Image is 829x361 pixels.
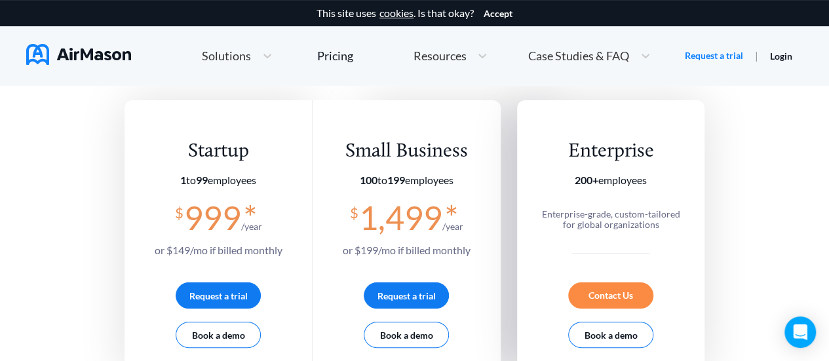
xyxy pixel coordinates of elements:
[360,174,405,186] span: to
[343,140,471,164] div: Small Business
[568,322,653,348] button: Book a demo
[155,140,282,164] div: Startup
[364,282,449,309] button: Request a trial
[155,174,282,186] section: employees
[535,174,686,186] section: employees
[350,199,358,221] span: $
[26,44,131,65] img: AirMason Logo
[568,282,653,309] div: Contact Us
[575,174,598,186] b: 200+
[387,174,405,186] b: 199
[180,174,208,186] span: to
[413,50,466,62] span: Resources
[176,322,261,348] button: Book a demo
[196,174,208,186] b: 99
[541,208,680,230] span: Enterprise-grade, custom-tailored for global organizations
[176,282,261,309] button: Request a trial
[770,50,792,62] a: Login
[784,316,816,348] div: Open Intercom Messenger
[317,44,353,67] a: Pricing
[343,174,471,186] section: employees
[155,244,282,256] span: or $ 149 /mo if billed monthly
[343,244,471,256] span: or $ 199 /mo if billed monthly
[360,174,377,186] b: 100
[484,9,512,19] button: Accept cookies
[528,50,629,62] span: Case Studies & FAQ
[317,50,353,62] div: Pricing
[359,198,442,237] span: 1,499
[364,322,449,348] button: Book a demo
[180,174,186,186] b: 1
[535,140,686,164] div: Enterprise
[379,7,414,19] a: cookies
[202,50,251,62] span: Solutions
[685,49,743,62] a: Request a trial
[175,199,183,221] span: $
[755,49,758,62] span: |
[184,198,241,237] span: 999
